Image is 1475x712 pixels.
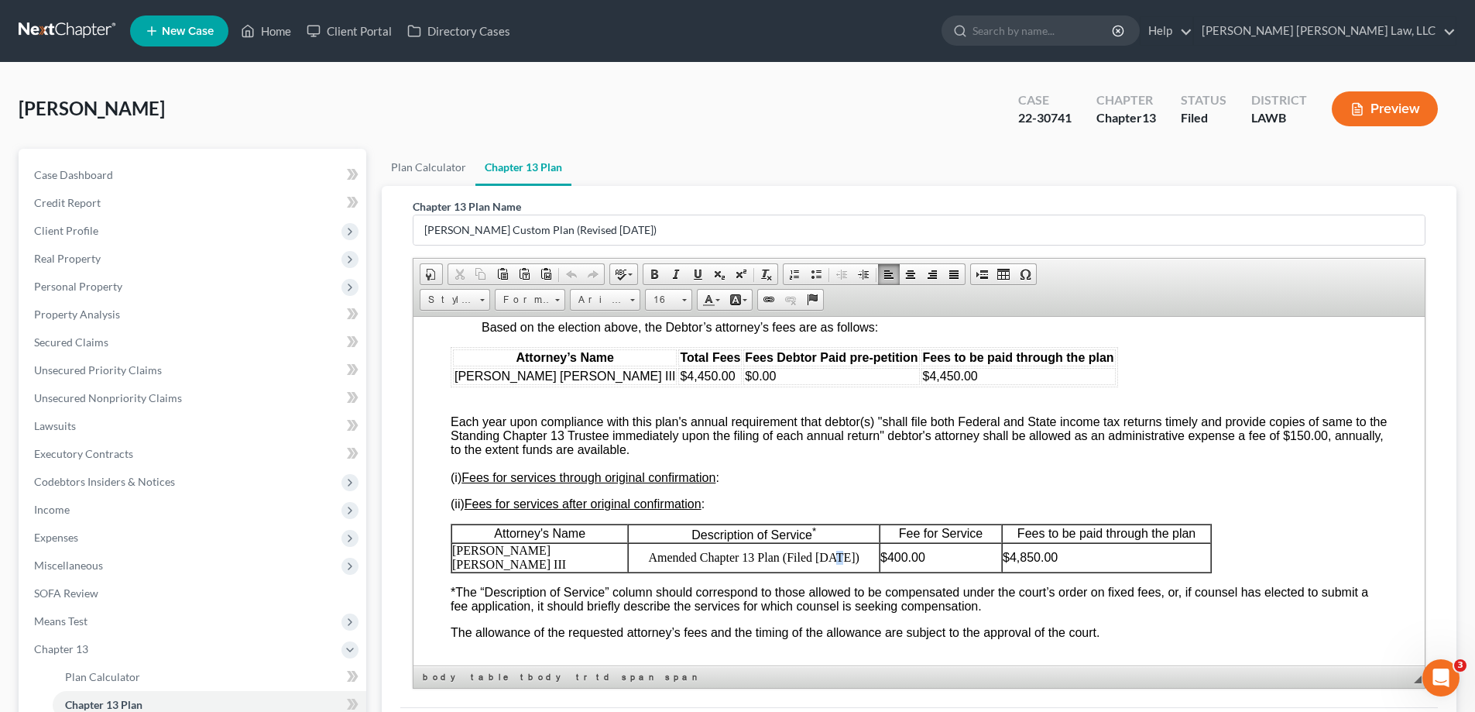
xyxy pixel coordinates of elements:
[22,189,366,217] a: Credit Report
[517,669,571,685] a: tbody element
[22,440,366,468] a: Executory Contracts
[646,290,677,310] span: 16
[643,264,665,284] a: Bold
[413,198,521,215] label: Chapter 13 Plan Name
[1018,109,1072,127] div: 22-30741
[34,363,162,377] span: Unsecured Priority Claims
[1422,659,1460,697] iframe: Intercom live chat
[662,669,704,685] a: span element
[972,16,1114,45] input: Search by name...
[805,264,827,284] a: Insert/Remove Bulleted List
[53,663,366,691] a: Plan Calculator
[233,17,299,45] a: Home
[900,264,921,284] a: Center
[1018,91,1072,109] div: Case
[570,289,640,311] a: Arial
[1251,109,1307,127] div: LAWB
[34,308,120,321] span: Property Analysis
[698,290,725,310] a: Text Color
[492,264,513,284] a: Paste
[1014,264,1036,284] a: Insert Special Character
[619,669,660,685] a: span element
[475,149,571,186] a: Chapter 13 Plan
[34,252,101,265] span: Real Property
[19,97,165,119] span: [PERSON_NAME]
[1181,91,1226,109] div: Status
[413,215,1425,245] input: Enter name...
[1251,91,1307,109] div: District
[593,669,617,685] a: td element
[420,289,490,311] a: Styles
[413,317,1425,666] iframe: Rich Text Editor, document-ckeditor
[561,264,582,284] a: Undo
[921,264,943,284] a: Align Right
[22,412,366,440] a: Lawsuits
[448,264,470,284] a: Cut
[22,384,366,412] a: Unsecured Nonpriority Claims
[34,475,175,488] span: Codebtors Insiders & Notices
[468,669,516,685] a: table element
[645,289,692,311] a: 16
[34,559,103,572] span: Miscellaneous
[299,17,400,45] a: Client Portal
[34,196,101,209] span: Credit Report
[780,290,801,310] a: Unlink
[1332,91,1438,126] button: Preview
[34,280,122,293] span: Personal Property
[708,264,730,284] a: Subscript
[22,356,366,384] a: Unsecured Priority Claims
[65,670,140,683] span: Plan Calculator
[1141,17,1192,45] a: Help
[878,264,900,284] a: Align Left
[730,264,752,284] a: Superscript
[801,290,823,310] a: Anchor
[22,301,366,328] a: Property Analysis
[22,328,366,356] a: Secured Claims
[34,224,98,237] span: Client Profile
[725,290,752,310] a: Background Color
[665,264,687,284] a: Italic
[571,290,625,310] span: Arial
[971,264,993,284] a: Insert Page Break for Printing
[1181,109,1226,127] div: Filed
[34,168,113,181] span: Case Dashboard
[943,264,965,284] a: Justify
[1194,17,1456,45] a: [PERSON_NAME] [PERSON_NAME] Law, LLC
[400,17,518,45] a: Directory Cases
[34,503,70,516] span: Income
[1414,676,1422,683] span: Resize
[34,586,98,600] span: SOFA Review
[495,289,565,311] a: Format
[758,290,780,310] a: Link
[420,264,442,284] a: Document Properties
[22,161,366,189] a: Case Dashboard
[831,264,852,284] a: Decrease Indent
[852,264,874,284] a: Increase Indent
[610,264,637,284] a: Spell Checker
[420,290,475,310] span: Styles
[162,26,214,37] span: New Case
[34,391,182,404] span: Unsecured Nonpriority Claims
[993,264,1014,284] a: Table
[34,335,108,349] span: Secured Claims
